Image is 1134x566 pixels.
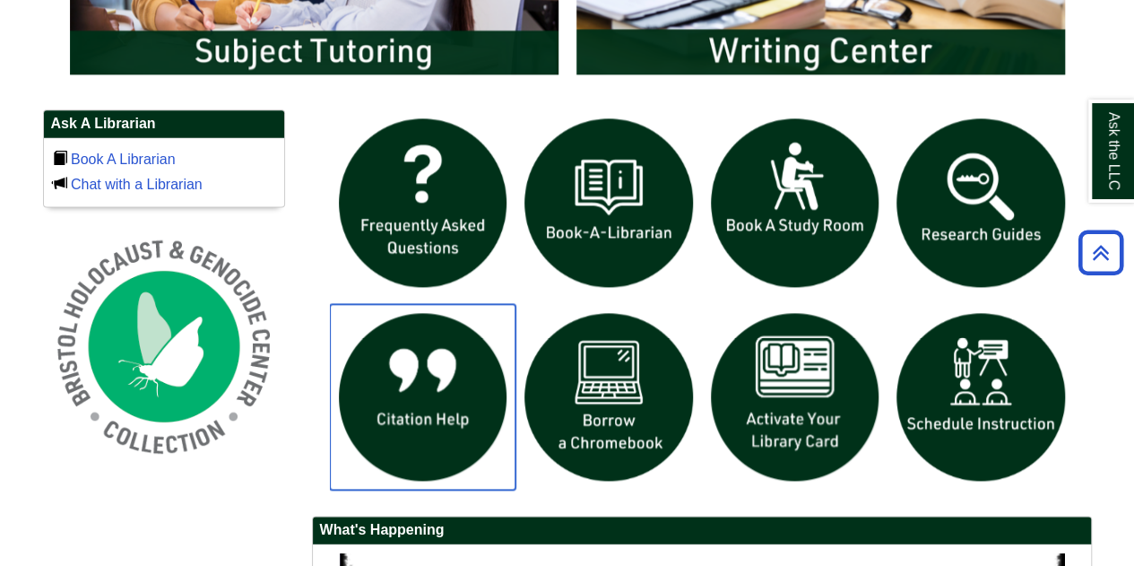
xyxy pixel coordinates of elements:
a: Book A Librarian [71,152,176,167]
h2: What's Happening [313,517,1091,544]
img: book a study room icon links to book a study room web page [702,109,888,296]
img: frequently asked questions [330,109,516,296]
img: Research Guides icon links to research guides web page [887,109,1074,296]
img: Holocaust and Genocide Collection [43,225,285,467]
div: slideshow [330,109,1074,498]
img: citation help icon links to citation help guide page [330,304,516,491]
img: Borrow a chromebook icon links to the borrow a chromebook web page [515,304,702,491]
a: Back to Top [1072,240,1130,265]
h2: Ask A Librarian [44,110,284,138]
img: Book a Librarian icon links to book a librarian web page [515,109,702,296]
img: For faculty. Schedule Library Instruction icon links to form. [887,304,1074,491]
img: activate Library Card icon links to form to activate student ID into library card [702,304,888,491]
a: Chat with a Librarian [71,177,203,192]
